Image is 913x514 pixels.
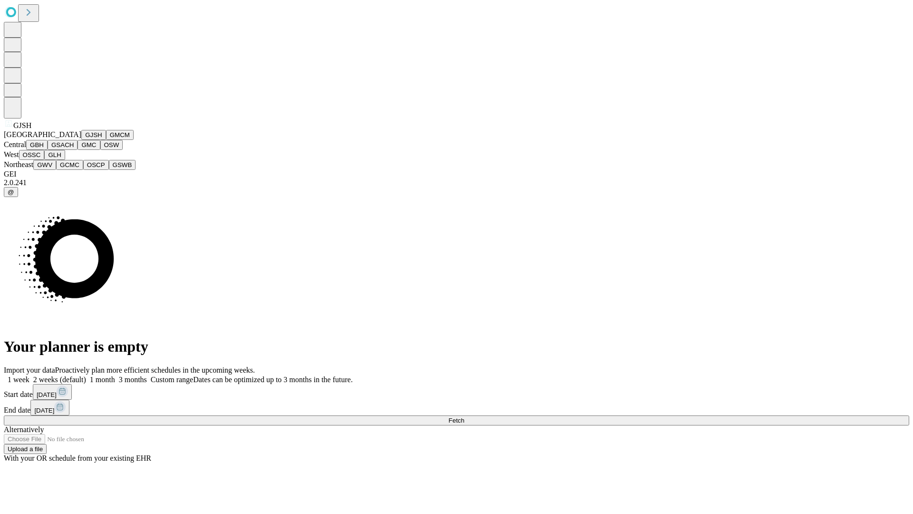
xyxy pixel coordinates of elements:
[48,140,78,150] button: GSACH
[4,384,909,400] div: Start date
[33,376,86,384] span: 2 weeks (default)
[26,140,48,150] button: GBH
[8,376,29,384] span: 1 week
[106,130,134,140] button: GMCM
[4,160,33,168] span: Northeast
[4,130,81,138] span: [GEOGRAPHIC_DATA]
[4,444,47,454] button: Upload a file
[30,400,69,415] button: [DATE]
[90,376,115,384] span: 1 month
[4,425,44,434] span: Alternatively
[193,376,352,384] span: Dates can be optimized up to 3 months in the future.
[8,188,14,196] span: @
[448,417,464,424] span: Fetch
[4,150,19,158] span: West
[4,178,909,187] div: 2.0.241
[83,160,109,170] button: OSCP
[78,140,100,150] button: GMC
[56,160,83,170] button: GCMC
[55,366,255,374] span: Proactively plan more efficient schedules in the upcoming weeks.
[4,400,909,415] div: End date
[4,338,909,356] h1: Your planner is empty
[4,415,909,425] button: Fetch
[33,384,72,400] button: [DATE]
[151,376,193,384] span: Custom range
[4,454,151,462] span: With your OR schedule from your existing EHR
[109,160,136,170] button: GSWB
[19,150,45,160] button: OSSC
[4,187,18,197] button: @
[4,170,909,178] div: GEI
[33,160,56,170] button: GWV
[37,391,57,398] span: [DATE]
[4,366,55,374] span: Import your data
[81,130,106,140] button: GJSH
[119,376,147,384] span: 3 months
[4,140,26,148] span: Central
[13,121,31,129] span: GJSH
[100,140,123,150] button: OSW
[44,150,65,160] button: GLH
[34,407,54,414] span: [DATE]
